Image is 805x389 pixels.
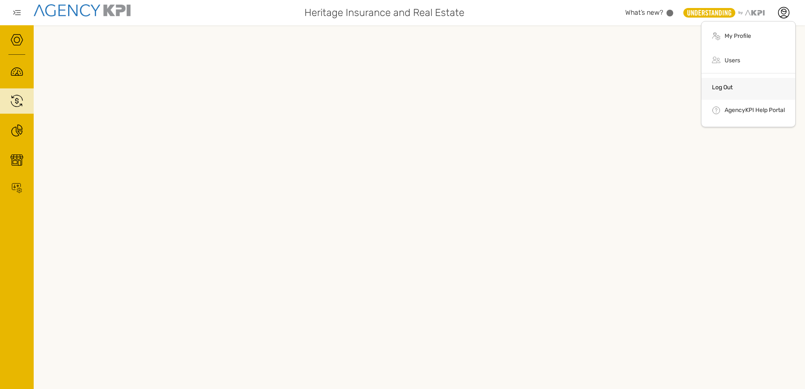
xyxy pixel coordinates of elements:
[725,107,785,114] a: AgencyKPI Help Portal
[725,32,751,40] a: My Profile
[725,57,740,64] a: Users
[712,84,733,91] a: Log Out
[304,5,464,20] span: Heritage Insurance and Real Estate
[625,8,663,16] span: What’s new?
[34,4,131,16] img: agencykpi-logo-550x69-2d9e3fa8.png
